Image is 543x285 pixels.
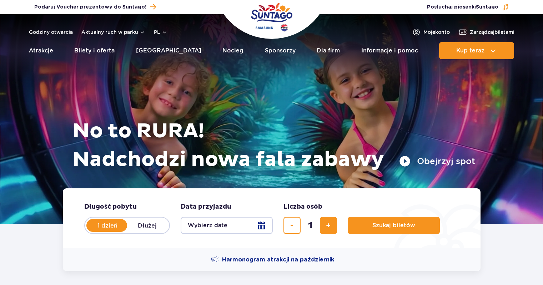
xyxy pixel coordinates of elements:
[317,42,340,59] a: Dla firm
[181,203,231,211] span: Data przyjazdu
[222,256,334,264] span: Harmonogram atrakcji na październik
[320,217,337,234] button: dodaj bilet
[34,4,146,11] span: Podaruj Voucher prezentowy do Suntago!
[470,29,514,36] span: Zarządzaj biletami
[63,188,481,248] form: Planowanie wizyty w Park of Poland
[427,4,498,11] span: Posłuchaj piosenki
[348,217,440,234] button: Szukaj biletów
[29,29,73,36] a: Godziny otwarcia
[29,42,53,59] a: Atrakcje
[127,218,168,233] label: Dłużej
[456,47,484,54] span: Kup teraz
[84,203,137,211] span: Długość pobytu
[412,28,450,36] a: Mojekonto
[283,203,322,211] span: Liczba osób
[181,217,273,234] button: Wybierz datę
[458,28,514,36] a: Zarządzajbiletami
[361,42,418,59] a: Informacje i pomoc
[427,4,509,11] button: Posłuchaj piosenkiSuntago
[74,42,115,59] a: Bilety i oferta
[283,217,301,234] button: usuń bilet
[34,2,156,12] a: Podaruj Voucher prezentowy do Suntago!
[72,117,475,174] h1: No to RURA! Nadchodzi nowa fala zabawy
[265,42,296,59] a: Sponsorzy
[399,156,475,167] button: Obejrzyj spot
[211,255,334,264] a: Harmonogram atrakcji na październik
[372,222,415,229] span: Szukaj biletów
[87,218,128,233] label: 1 dzień
[136,42,201,59] a: [GEOGRAPHIC_DATA]
[81,29,145,35] button: Aktualny ruch w parku
[476,5,498,10] span: Suntago
[222,42,243,59] a: Nocleg
[302,217,319,234] input: liczba biletów
[154,29,167,36] button: pl
[423,29,450,36] span: Moje konto
[439,42,514,59] button: Kup teraz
